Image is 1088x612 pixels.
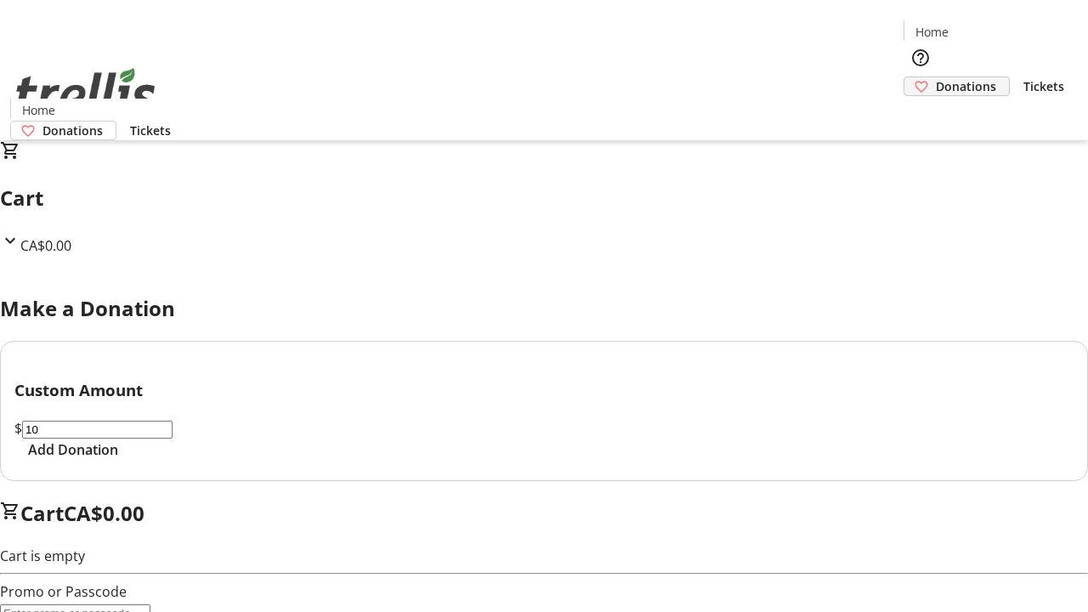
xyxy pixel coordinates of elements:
[904,76,1010,96] a: Donations
[14,419,22,438] span: $
[1023,77,1064,95] span: Tickets
[1010,77,1078,95] a: Tickets
[915,23,949,41] span: Home
[904,23,959,41] a: Home
[116,122,184,139] a: Tickets
[10,121,116,140] a: Donations
[64,499,144,527] span: CA$0.00
[20,236,71,255] span: CA$0.00
[28,439,118,460] span: Add Donation
[10,49,161,134] img: Orient E2E Organization 9Wih13prlD's Logo
[42,122,103,139] span: Donations
[14,439,132,460] button: Add Donation
[22,101,55,119] span: Home
[130,122,171,139] span: Tickets
[904,41,938,75] button: Help
[14,378,1074,402] h3: Custom Amount
[22,421,173,439] input: Donation Amount
[936,77,996,95] span: Donations
[904,96,938,130] button: Cart
[11,101,65,119] a: Home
